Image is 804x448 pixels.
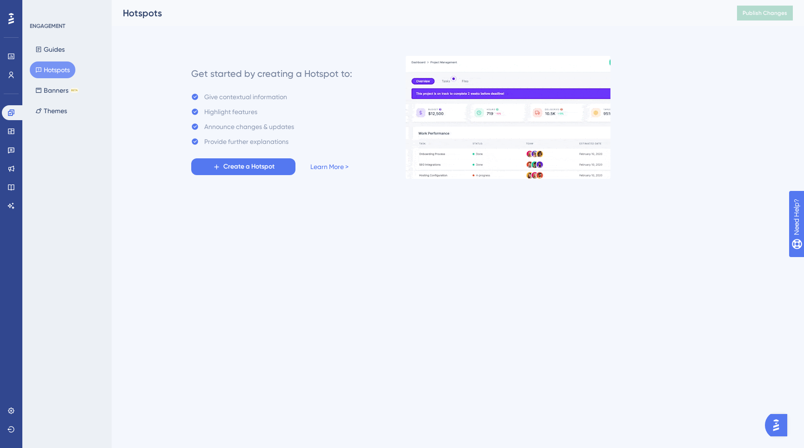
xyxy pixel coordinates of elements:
[765,411,793,439] iframe: UserGuiding AI Assistant Launcher
[737,6,793,20] button: Publish Changes
[204,121,294,132] div: Announce changes & updates
[204,91,287,102] div: Give contextual information
[204,136,288,147] div: Provide further explanations
[30,82,84,99] button: BannersBETA
[30,102,73,119] button: Themes
[743,9,787,17] span: Publish Changes
[191,158,295,175] button: Create a Hotspot
[123,7,714,20] div: Hotspots
[30,61,75,78] button: Hotspots
[204,106,257,117] div: Highlight features
[191,67,352,80] div: Get started by creating a Hotspot to:
[223,161,275,172] span: Create a Hotspot
[70,88,79,93] div: BETA
[22,2,58,14] span: Need Help?
[30,22,65,30] div: ENGAGEMENT
[405,55,611,179] img: a956fa7fe1407719453ceabf94e6a685.gif
[310,161,348,172] a: Learn More >
[30,41,70,58] button: Guides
